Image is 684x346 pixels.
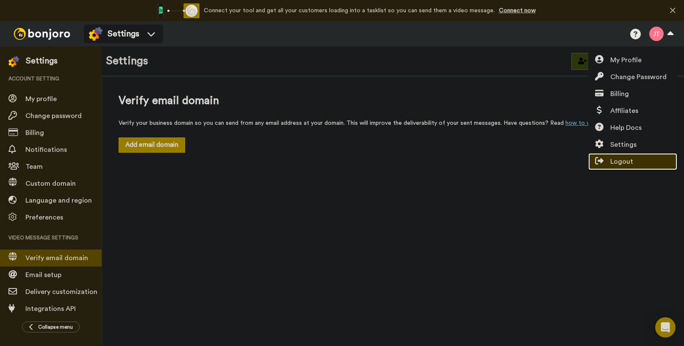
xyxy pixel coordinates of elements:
[89,27,102,41] img: settings-colored.svg
[565,120,637,126] a: how to verify your domain.
[25,113,82,119] span: Change password
[119,93,667,109] span: Verify email domain
[25,305,76,312] span: Integrations API
[499,8,536,14] a: Connect now
[25,197,92,204] span: Language and region
[119,137,185,152] button: Add email domain
[588,153,677,170] a: Logout
[610,140,637,150] span: Settings
[25,163,43,170] span: Team
[153,3,199,18] div: animation
[610,106,638,116] span: Affiliates
[588,52,677,69] a: My Profile
[25,288,97,295] span: Delivery customization
[571,53,613,70] button: Invite
[588,85,677,102] a: Billing
[588,102,677,119] a: Affiliates
[25,180,76,187] span: Custom domain
[610,157,633,167] span: Logout
[25,129,44,136] span: Billing
[610,55,642,65] span: My Profile
[25,96,57,102] span: My profile
[26,55,58,67] div: Settings
[610,89,629,99] span: Billing
[25,272,61,278] span: Email setup
[22,321,80,332] button: Collapse menu
[588,69,677,85] a: Change Password
[25,214,63,221] span: Preferences
[588,136,677,153] a: Settings
[204,8,495,14] span: Connect your tool and get all your customers loading into a tasklist so you can send them a video...
[610,72,667,82] span: Change Password
[108,28,139,40] span: Settings
[655,317,676,338] div: Open Intercom Messenger
[106,55,148,67] h1: Settings
[25,146,67,153] span: Notifications
[610,123,642,133] span: Help Docs
[588,119,677,136] a: Help Docs
[10,28,74,40] img: bj-logo-header-white.svg
[8,56,19,67] img: settings-colored.svg
[38,324,73,330] span: Collapse menu
[25,255,88,261] span: Verify email domain
[119,119,667,127] div: Verify your business domain so you can send from any email address at your domain. This will impr...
